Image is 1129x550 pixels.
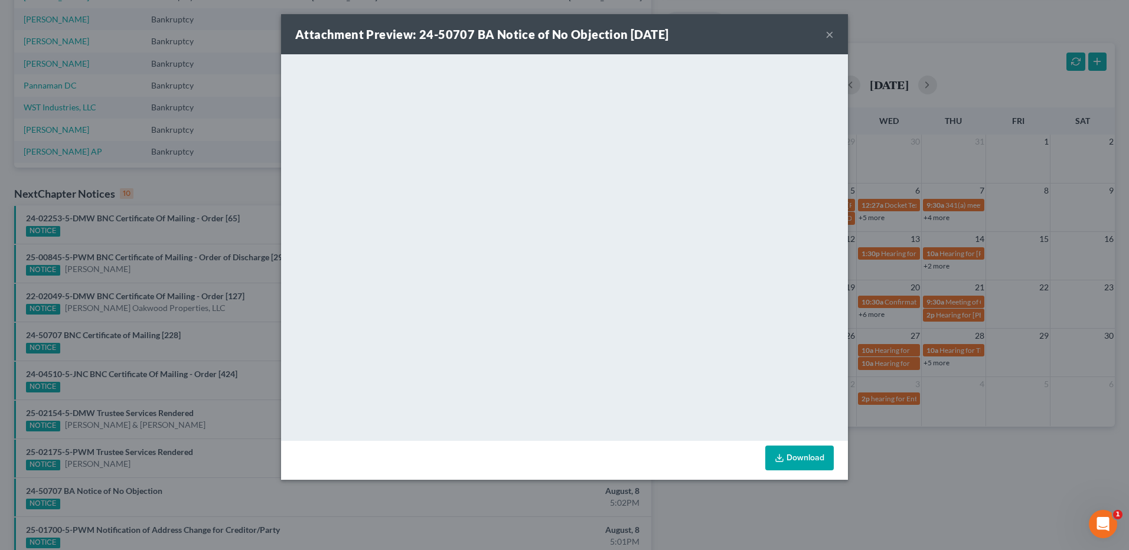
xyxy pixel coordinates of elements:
a: Download [765,446,834,470]
button: × [825,27,834,41]
iframe: Intercom live chat [1089,510,1117,538]
iframe: <object ng-attr-data='[URL][DOMAIN_NAME]' type='application/pdf' width='100%' height='650px'></ob... [281,54,848,438]
span: 1 [1113,510,1123,519]
strong: Attachment Preview: 24-50707 BA Notice of No Objection [DATE] [295,27,668,41]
